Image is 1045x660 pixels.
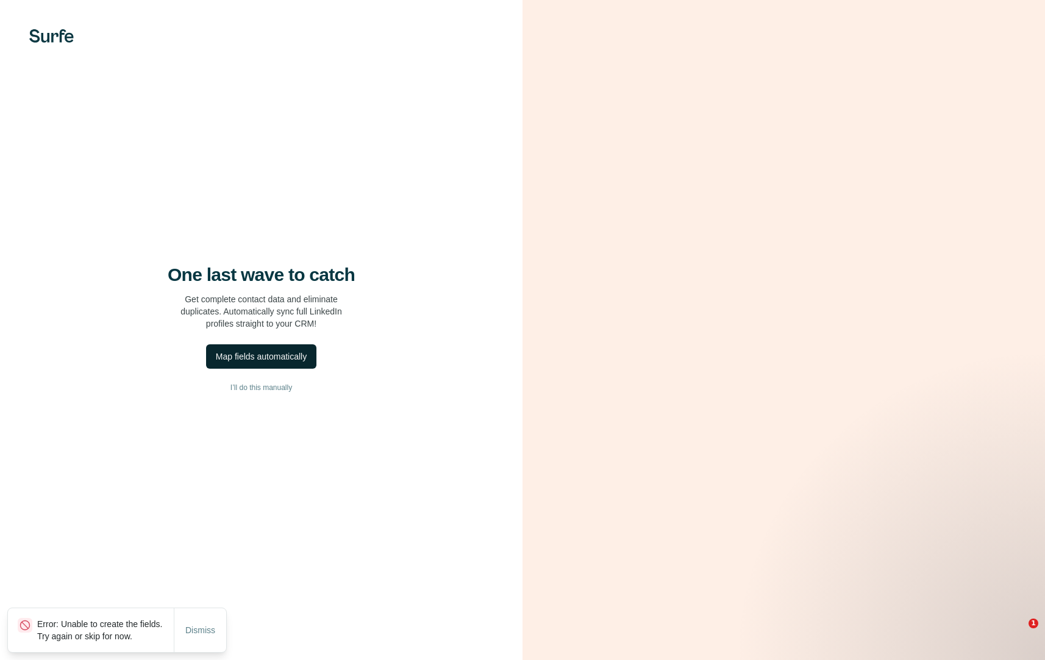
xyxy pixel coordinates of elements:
[37,618,174,642] p: Error: Unable to create the fields. Try again or skip for now.
[24,378,498,397] button: I’ll do this manually
[1029,619,1038,628] span: 1
[206,344,316,369] button: Map fields automatically
[801,496,1045,615] iframe: Intercom notifications message
[1004,619,1033,648] iframe: Intercom live chat
[216,350,307,363] div: Map fields automatically
[177,619,224,641] button: Dismiss
[168,264,355,286] h4: One last wave to catch
[29,29,74,43] img: Surfe's logo
[185,624,215,636] span: Dismiss
[180,293,342,330] p: Get complete contact data and eliminate duplicates. Automatically sync full LinkedIn profiles str...
[230,382,292,393] span: I’ll do this manually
